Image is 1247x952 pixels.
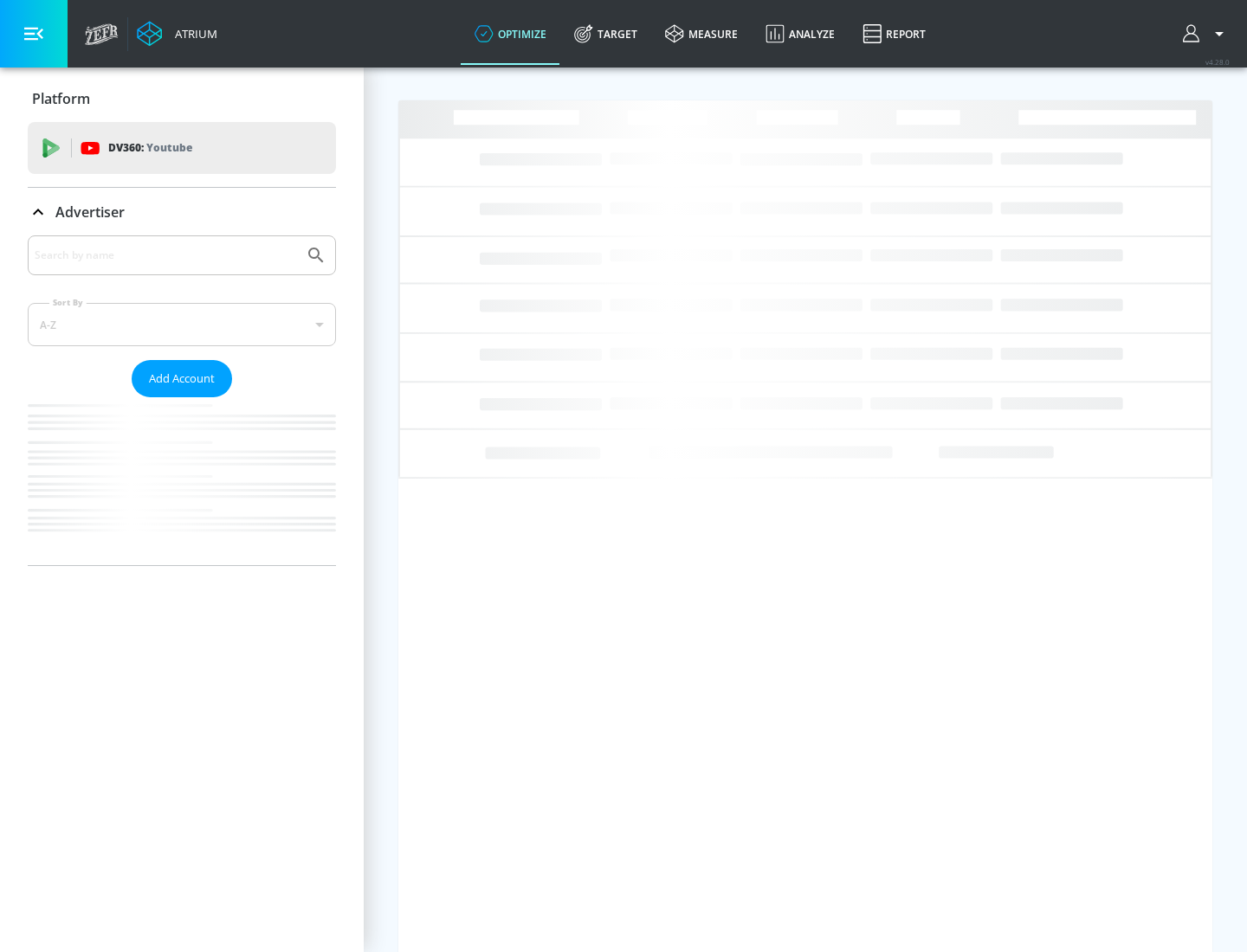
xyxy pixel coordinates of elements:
a: Report [849,3,940,65]
span: Add Account [149,369,215,389]
div: Advertiser [28,235,336,565]
p: DV360: [108,138,192,158]
p: Advertiser [55,203,125,222]
span: v 4.28.0 [1205,57,1230,67]
nav: list of Advertiser [28,397,336,565]
input: Search by name [35,244,297,267]
div: Advertiser [28,188,336,236]
div: DV360: Youtube [28,122,336,174]
a: Target [560,3,651,65]
button: Add Account [132,360,232,397]
p: Youtube [146,138,192,157]
a: Atrium [137,21,217,47]
label: Sort By [49,297,87,308]
a: measure [651,3,752,65]
a: optimize [461,3,560,65]
a: Analyze [752,3,849,65]
div: Atrium [168,26,217,42]
div: A-Z [28,303,336,346]
div: Platform [28,74,336,123]
p: Platform [32,89,90,108]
